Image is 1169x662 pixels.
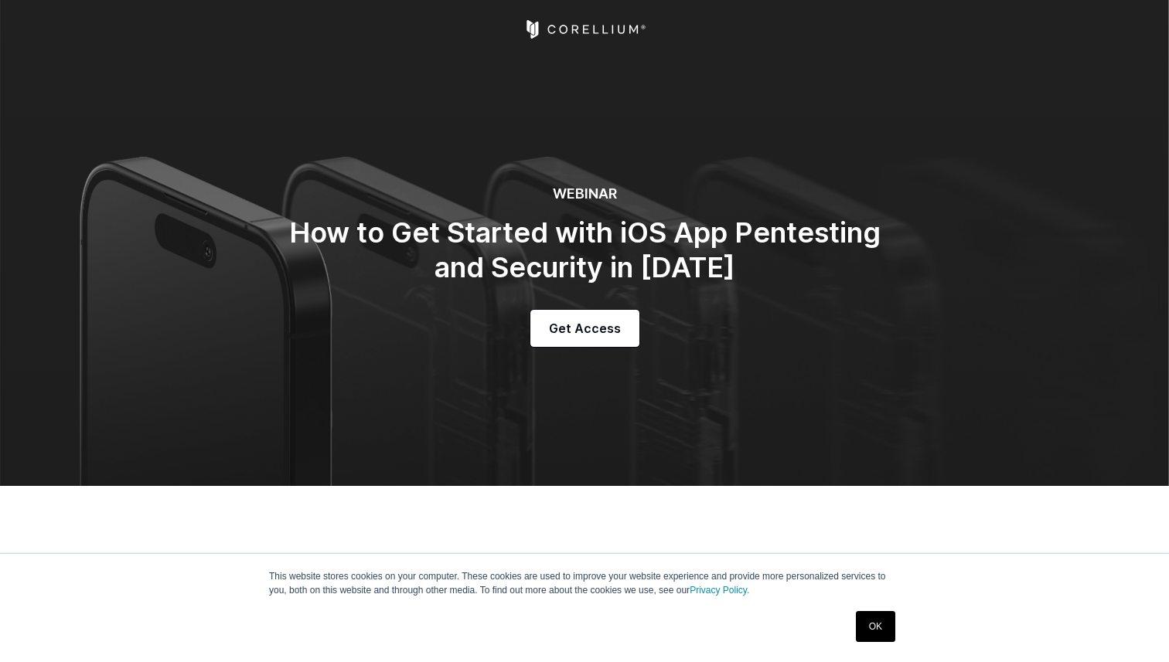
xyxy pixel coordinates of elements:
[856,611,895,642] a: OK
[269,569,900,597] p: This website stores cookies on your computer. These cookies are used to improve your website expe...
[275,185,894,203] h6: WEBINAR
[530,310,639,347] a: Get Access
[275,216,894,285] h2: How to Get Started with iOS App Pentesting and Security in [DATE]
[549,319,621,338] span: Get Access
[523,20,646,39] a: Corellium Home
[690,585,749,596] a: Privacy Policy.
